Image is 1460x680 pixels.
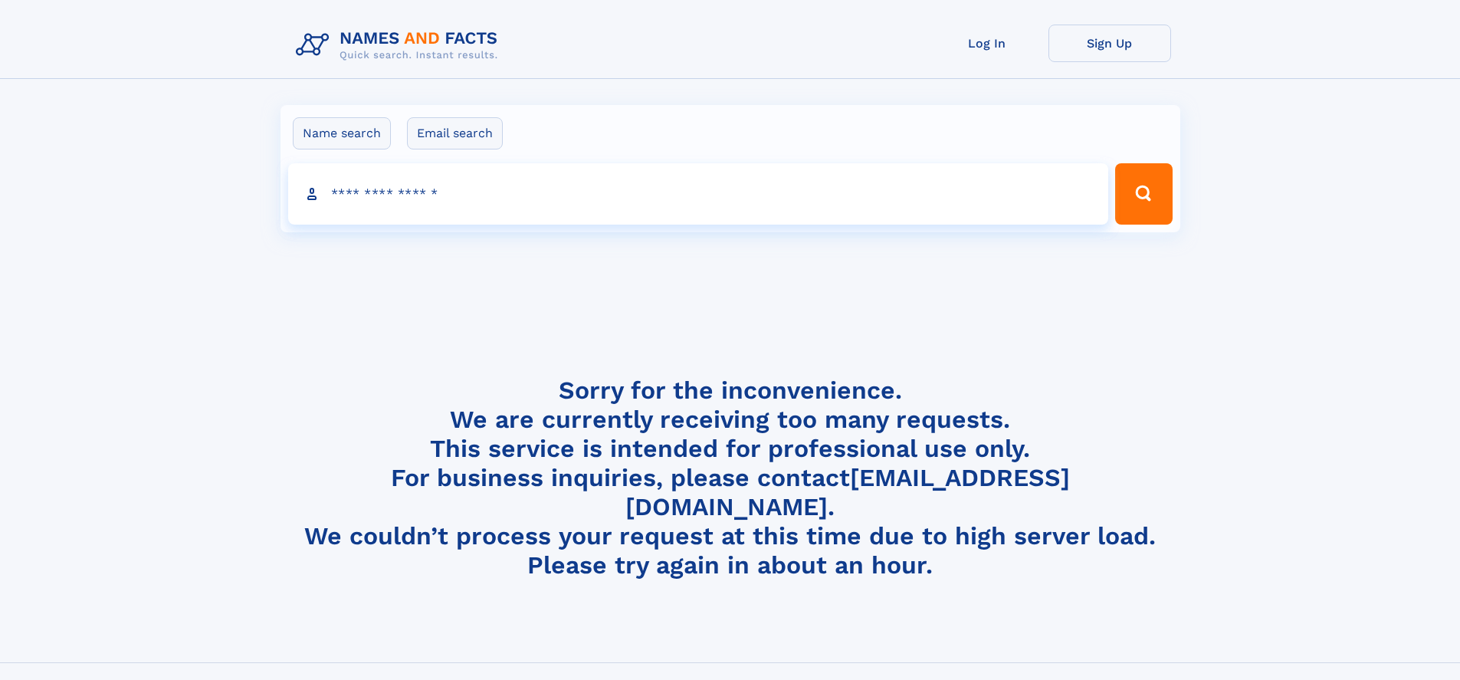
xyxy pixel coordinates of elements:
[1115,163,1172,225] button: Search Button
[926,25,1048,62] a: Log In
[407,117,503,149] label: Email search
[290,25,510,66] img: Logo Names and Facts
[288,163,1109,225] input: search input
[625,463,1070,521] a: [EMAIL_ADDRESS][DOMAIN_NAME]
[290,376,1171,580] h4: Sorry for the inconvenience. We are currently receiving too many requests. This service is intend...
[293,117,391,149] label: Name search
[1048,25,1171,62] a: Sign Up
